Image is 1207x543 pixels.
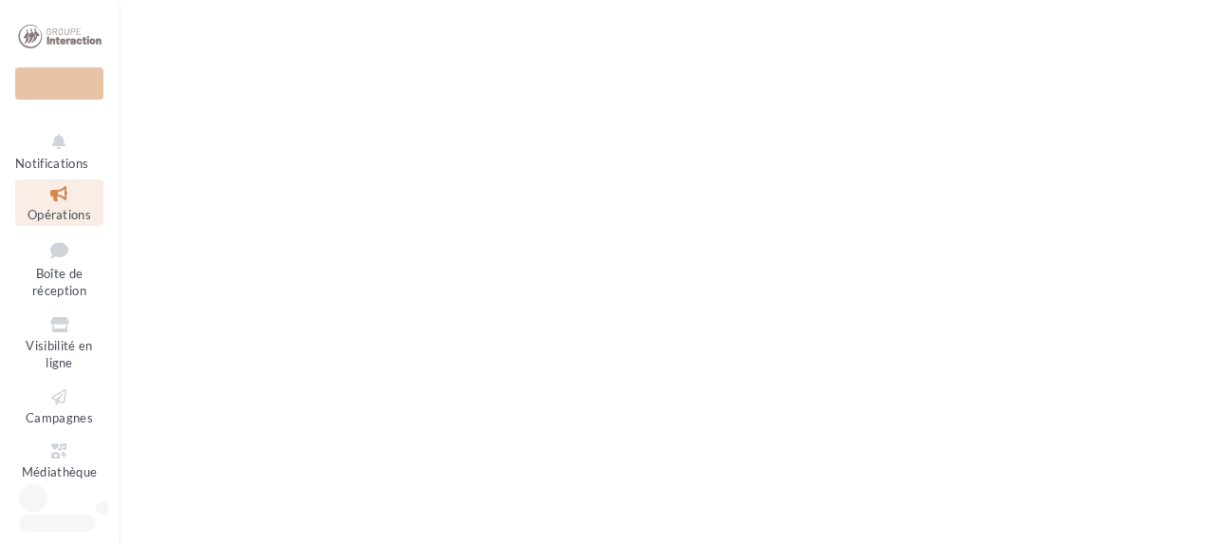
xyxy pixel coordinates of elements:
span: Visibilité en ligne [26,338,92,371]
a: Visibilité en ligne [15,310,103,375]
span: Médiathèque [22,464,98,479]
span: Campagnes [26,410,93,425]
span: Notifications [15,156,88,171]
a: Médiathèque [15,437,103,483]
span: Opérations [28,207,91,222]
a: Opérations [15,179,103,226]
span: Boîte de réception [32,266,86,299]
a: Boîte de réception [15,234,103,303]
a: Campagnes [15,383,103,429]
div: Nouvelle campagne [15,67,103,100]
